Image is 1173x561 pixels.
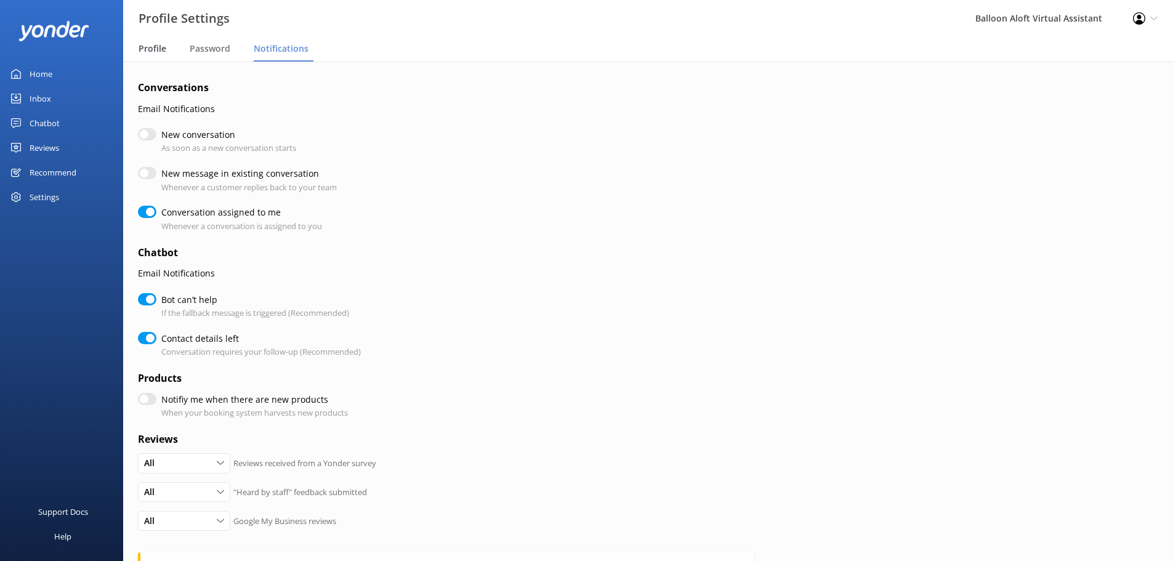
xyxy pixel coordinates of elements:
[30,62,52,86] div: Home
[161,293,343,307] label: Bot can’t help
[30,135,59,160] div: Reviews
[161,345,361,358] p: Conversation requires your follow-up (Recommended)
[144,456,162,470] span: All
[161,181,337,194] p: Whenever a customer replies back to your team
[30,86,51,111] div: Inbox
[138,80,754,96] h4: Conversations
[161,307,349,320] p: If the fallback message is triggered (Recommended)
[138,267,754,280] p: Email Notifications
[38,499,88,524] div: Support Docs
[161,220,322,233] p: Whenever a conversation is assigned to you
[161,206,316,219] label: Conversation assigned to me
[54,524,71,549] div: Help
[161,406,348,419] p: When your booking system harvests new products
[138,371,754,387] h4: Products
[233,457,376,470] p: Reviews received from a Yonder survey
[138,432,754,448] h4: Reviews
[161,167,331,180] label: New message in existing conversation
[138,102,754,116] p: Email Notifications
[161,128,290,142] label: New conversation
[254,42,308,55] span: Notifications
[161,332,355,345] label: Contact details left
[138,245,754,261] h4: Chatbot
[139,42,166,55] span: Profile
[139,9,230,28] h3: Profile Settings
[233,486,367,499] p: "Heard by staff" feedback submitted
[233,515,336,528] p: Google My Business reviews
[190,42,230,55] span: Password
[30,160,76,185] div: Recommend
[30,185,59,209] div: Settings
[144,514,162,528] span: All
[161,142,296,155] p: As soon as a new conversation starts
[144,485,162,499] span: All
[18,21,89,41] img: yonder-white-logo.png
[161,393,342,406] label: Notifiy me when there are new products
[30,111,60,135] div: Chatbot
